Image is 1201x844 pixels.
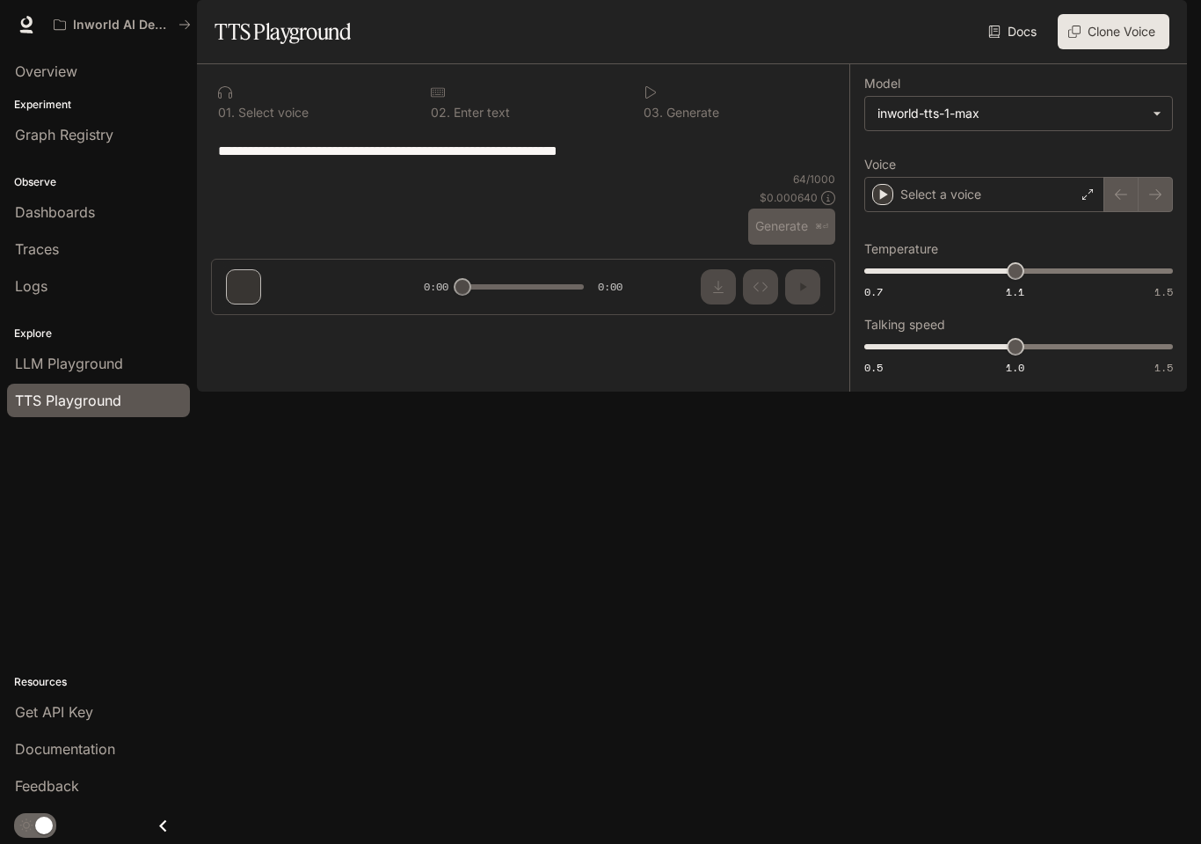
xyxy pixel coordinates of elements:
[864,77,900,90] p: Model
[985,14,1044,49] a: Docs
[793,172,835,187] p: 64 / 1000
[1154,284,1173,299] span: 1.5
[73,18,171,33] p: Inworld AI Demos
[864,158,896,171] p: Voice
[864,319,945,331] p: Talking speed
[644,106,663,119] p: 0 3 .
[1154,360,1173,375] span: 1.5
[235,106,309,119] p: Select voice
[864,360,883,375] span: 0.5
[877,105,1144,122] div: inworld-tts-1-max
[46,7,199,42] button: All workspaces
[450,106,510,119] p: Enter text
[215,14,351,49] h1: TTS Playground
[663,106,719,119] p: Generate
[218,106,235,119] p: 0 1 .
[864,243,938,255] p: Temperature
[760,190,818,205] p: $ 0.000640
[900,186,981,203] p: Select a voice
[1006,360,1024,375] span: 1.0
[1006,284,1024,299] span: 1.1
[1058,14,1169,49] button: Clone Voice
[864,284,883,299] span: 0.7
[865,97,1172,130] div: inworld-tts-1-max
[431,106,450,119] p: 0 2 .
